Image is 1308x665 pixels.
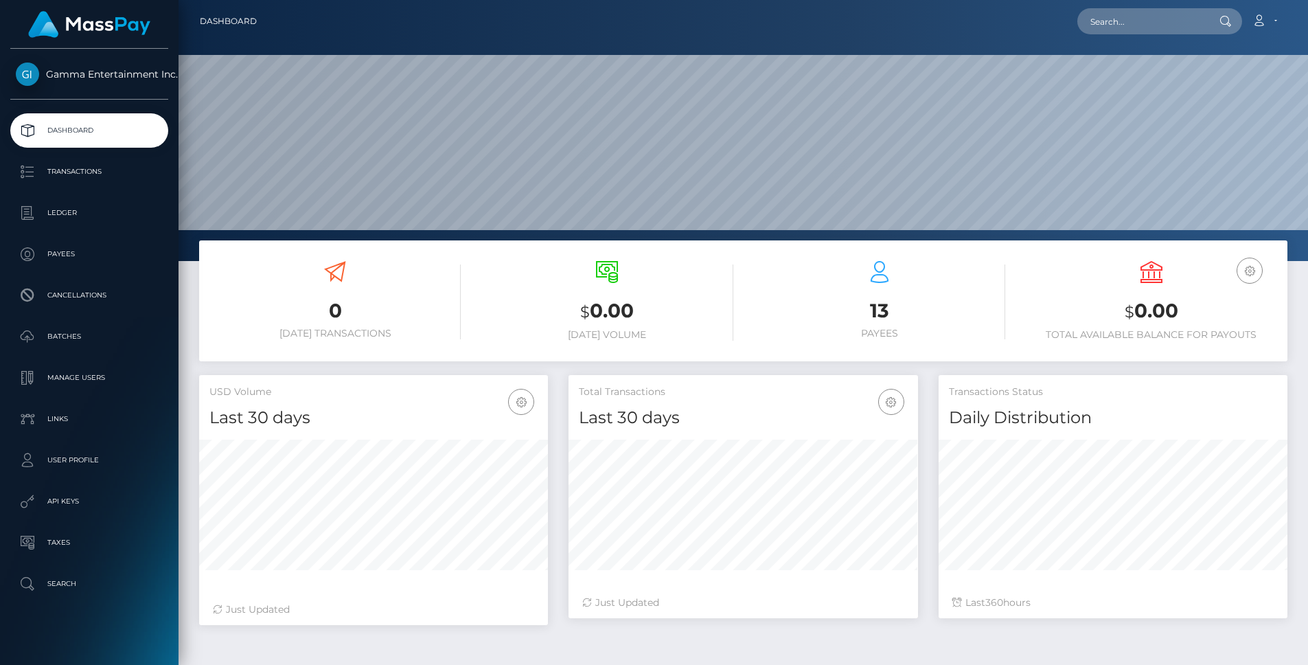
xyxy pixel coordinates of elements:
[754,297,1005,324] h3: 13
[16,491,163,512] p: API Keys
[582,596,904,610] div: Just Updated
[10,402,168,436] a: Links
[16,409,163,429] p: Links
[579,385,907,399] h5: Total Transactions
[209,328,461,339] h6: [DATE] Transactions
[1026,329,1277,341] h6: Total Available Balance for Payouts
[209,385,538,399] h5: USD Volume
[754,328,1005,339] h6: Payees
[985,596,1003,609] span: 360
[16,326,163,347] p: Batches
[10,237,168,271] a: Payees
[213,602,534,617] div: Just Updated
[949,385,1277,399] h5: Transactions Status
[10,155,168,189] a: Transactions
[1125,302,1134,322] small: $
[16,120,163,141] p: Dashboard
[16,203,163,223] p: Ledger
[16,574,163,594] p: Search
[209,297,461,324] h3: 0
[16,285,163,306] p: Cancellations
[10,361,168,395] a: Manage Users
[10,113,168,148] a: Dashboard
[16,161,163,182] p: Transactions
[28,11,150,38] img: MassPay Logo
[10,319,168,354] a: Batches
[1077,8,1206,34] input: Search...
[10,68,168,80] span: Gamma Entertainment Inc.
[580,302,590,322] small: $
[579,406,907,430] h4: Last 30 days
[10,567,168,601] a: Search
[10,484,168,519] a: API Keys
[1026,297,1277,326] h3: 0.00
[10,278,168,313] a: Cancellations
[10,526,168,560] a: Taxes
[949,406,1277,430] h4: Daily Distribution
[10,196,168,230] a: Ledger
[16,368,163,388] p: Manage Users
[16,532,163,553] p: Taxes
[200,7,257,36] a: Dashboard
[481,329,733,341] h6: [DATE] Volume
[481,297,733,326] h3: 0.00
[16,244,163,264] p: Payees
[16,63,39,86] img: Gamma Entertainment Inc.
[952,596,1274,610] div: Last hours
[209,406,538,430] h4: Last 30 days
[16,450,163,471] p: User Profile
[10,443,168,477] a: User Profile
